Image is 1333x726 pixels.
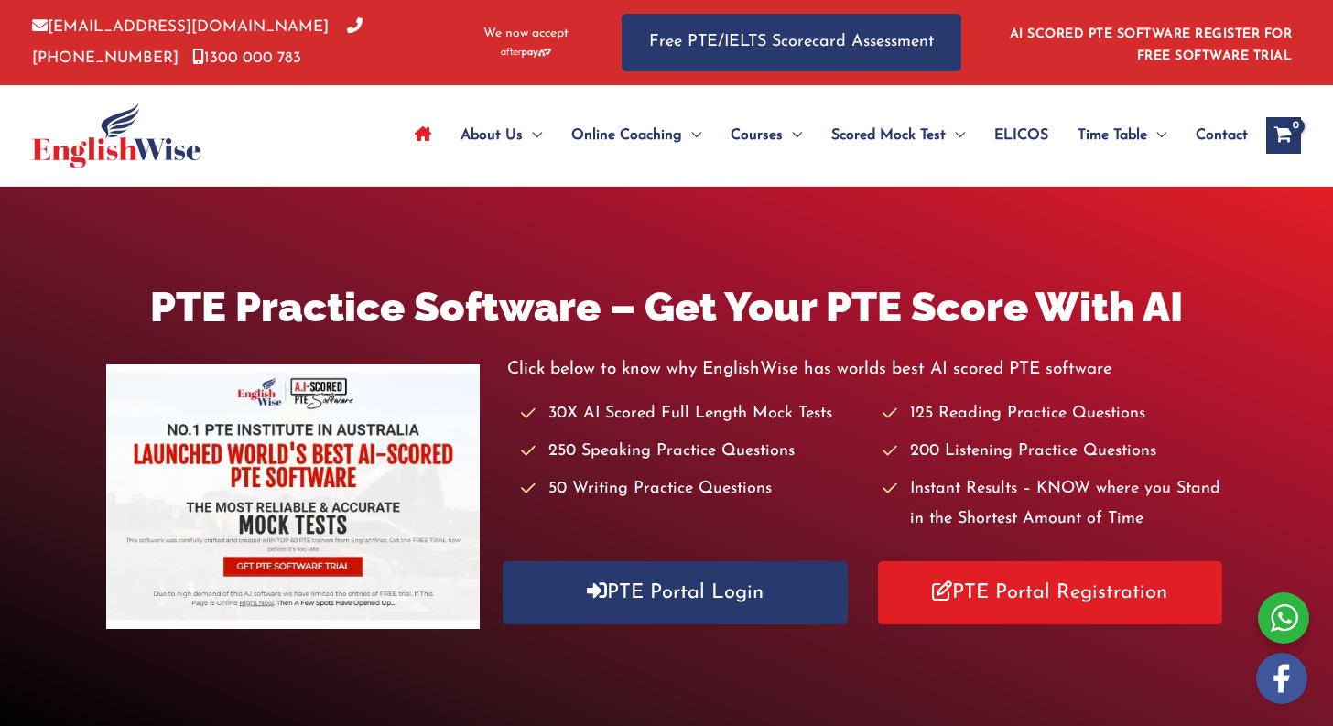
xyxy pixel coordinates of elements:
li: 125 Reading Practice Questions [883,399,1227,429]
a: [PHONE_NUMBER] [32,19,363,65]
li: 250 Speaking Practice Questions [521,437,865,467]
a: Contact [1181,103,1248,168]
span: Menu Toggle [523,103,542,168]
span: Scored Mock Test [831,103,946,168]
a: PTE Portal Registration [878,561,1223,624]
span: We now accept [483,25,569,43]
img: pte-institute-main [106,364,480,629]
li: 200 Listening Practice Questions [883,437,1227,467]
li: 30X AI Scored Full Length Mock Tests [521,399,865,429]
aside: Header Widget 1 [999,13,1301,72]
li: Instant Results – KNOW where you Stand in the Shortest Amount of Time [883,474,1227,536]
span: Menu Toggle [1147,103,1166,168]
a: 1300 000 783 [192,50,301,66]
a: View Shopping Cart, empty [1266,117,1301,154]
img: Afterpay-Logo [501,48,551,58]
span: Menu Toggle [783,103,802,168]
a: CoursesMenu Toggle [716,103,817,168]
a: Scored Mock TestMenu Toggle [817,103,980,168]
span: Time Table [1078,103,1147,168]
span: ELICOS [994,103,1048,168]
nav: Site Navigation: Main Menu [400,103,1248,168]
a: Time TableMenu Toggle [1063,103,1181,168]
span: Menu Toggle [946,103,965,168]
a: Free PTE/IELTS Scorecard Assessment [622,14,961,71]
a: PTE Portal Login [503,561,848,624]
a: ELICOS [980,103,1063,168]
span: Online Coaching [571,103,682,168]
span: Contact [1196,103,1248,168]
a: [EMAIL_ADDRESS][DOMAIN_NAME] [32,19,329,35]
span: Menu Toggle [682,103,701,168]
p: Click below to know why EnglishWise has worlds best AI scored PTE software [507,354,1226,385]
li: 50 Writing Practice Questions [521,474,865,504]
img: white-facebook.png [1256,653,1307,704]
a: About UsMenu Toggle [446,103,557,168]
img: cropped-ew-logo [32,103,201,168]
h1: PTE Practice Software – Get Your PTE Score With AI [106,278,1226,336]
a: AI SCORED PTE SOFTWARE REGISTER FOR FREE SOFTWARE TRIAL [1010,27,1293,63]
span: About Us [461,103,523,168]
span: Courses [731,103,783,168]
a: Online CoachingMenu Toggle [557,103,716,168]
